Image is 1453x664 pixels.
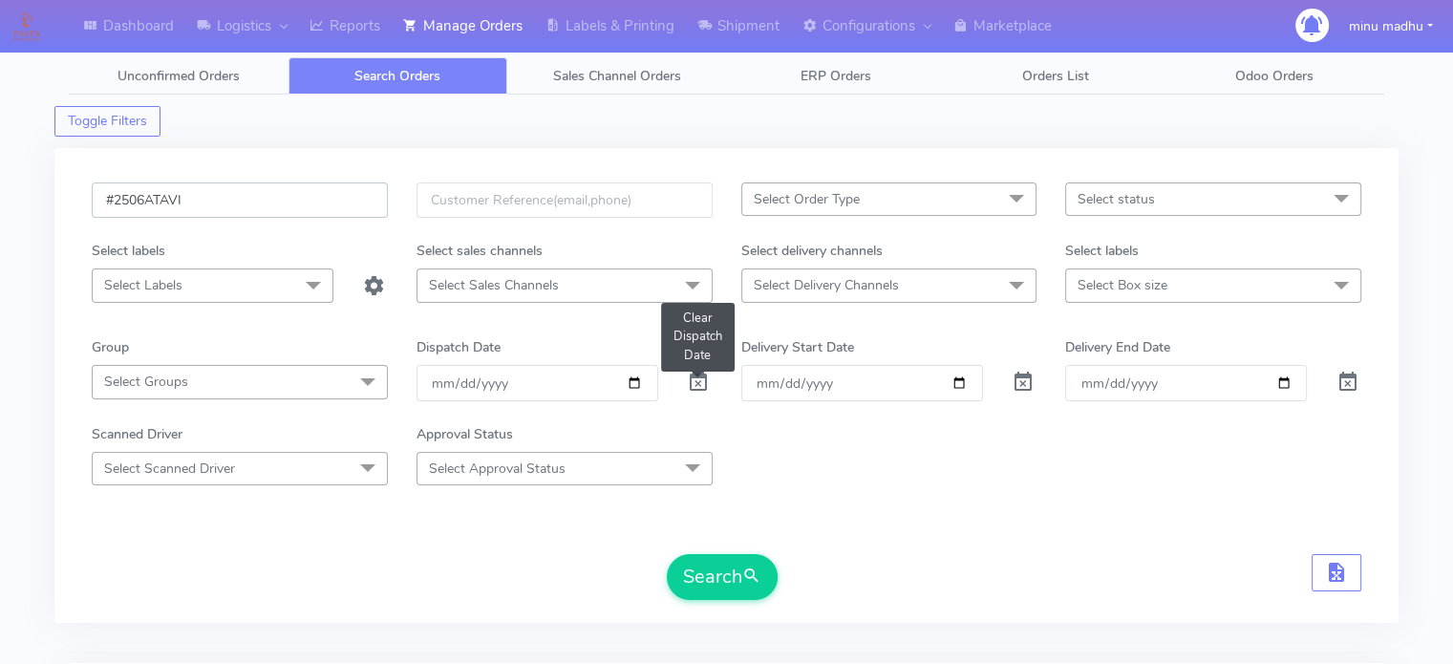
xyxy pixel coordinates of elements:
span: Sales Channel Orders [553,67,681,85]
label: Select delivery channels [741,241,883,261]
label: Dispatch Date [417,337,501,357]
span: Select Delivery Channels [754,276,899,294]
button: Toggle Filters [54,106,160,137]
input: Order Id [92,182,388,218]
span: Search Orders [354,67,440,85]
label: Group [92,337,129,357]
label: Delivery End Date [1065,337,1170,357]
span: Select Box size [1078,276,1167,294]
span: ERP Orders [801,67,871,85]
ul: Tabs [69,57,1384,95]
label: Approval Status [417,424,513,444]
label: Select labels [1065,241,1139,261]
span: Orders List [1022,67,1089,85]
span: Odoo Orders [1235,67,1314,85]
button: minu madhu [1335,7,1447,46]
span: Select Groups [104,373,188,391]
span: Select Approval Status [429,460,566,478]
label: Delivery Start Date [741,337,854,357]
span: Unconfirmed Orders [118,67,240,85]
span: Select Sales Channels [429,276,559,294]
span: Select Scanned Driver [104,460,235,478]
span: Select Labels [104,276,182,294]
label: Select sales channels [417,241,543,261]
label: Select labels [92,241,165,261]
button: Search [667,554,778,600]
input: Customer Reference(email,phone) [417,182,713,218]
span: Select Order Type [754,190,860,208]
span: Select status [1078,190,1155,208]
label: Scanned Driver [92,424,182,444]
